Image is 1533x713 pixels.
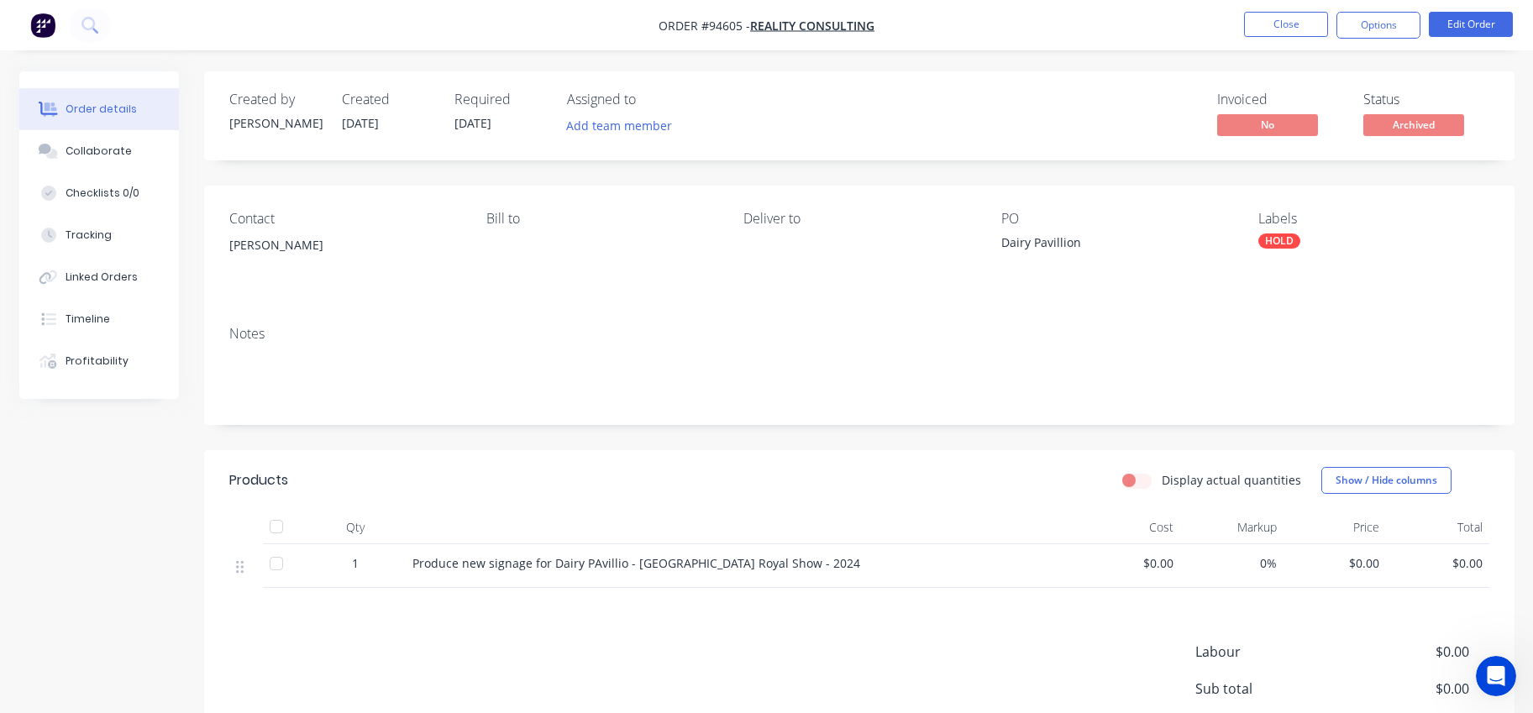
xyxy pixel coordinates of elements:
div: Qty [305,511,406,544]
button: Edit Order [1429,12,1513,37]
button: Timeline [19,298,179,340]
span: $0.00 [1084,554,1174,572]
div: Created by [229,92,322,107]
div: Dairy Pavillion [1001,233,1211,257]
div: Checklists 0/0 [66,186,139,201]
button: Close [1244,12,1328,37]
span: No [1217,114,1318,135]
span: Order #94605 - [659,18,750,34]
span: [DATE] [342,115,379,131]
span: Archived [1363,114,1464,135]
div: Collaborate [66,144,132,159]
div: Timeline [66,312,110,327]
span: $0.00 [1344,642,1468,662]
div: Labels [1258,211,1488,227]
div: Assigned to [567,92,735,107]
button: Show / Hide columns [1321,467,1452,494]
span: Sub total [1195,679,1345,699]
button: Tracking [19,214,179,256]
div: Required [454,92,547,107]
span: Labour [1195,642,1345,662]
button: Options [1336,12,1420,39]
a: Reality Consulting [750,18,874,34]
div: Markup [1180,511,1284,544]
div: [PERSON_NAME] [229,233,459,257]
div: Products [229,470,288,490]
button: Order details [19,88,179,130]
button: Add team member [557,114,680,137]
div: Linked Orders [66,270,138,285]
div: HOLD [1258,233,1300,249]
div: Order details [66,102,137,117]
iframe: Intercom live chat [1476,656,1516,696]
label: Display actual quantities [1162,471,1301,489]
button: Checklists 0/0 [19,172,179,214]
span: [DATE] [454,115,491,131]
span: 1 [352,554,359,572]
div: Notes [229,326,1489,342]
div: Cost [1078,511,1181,544]
div: Created [342,92,434,107]
button: Linked Orders [19,256,179,298]
div: Bill to [486,211,717,227]
div: Price [1284,511,1387,544]
div: Tracking [66,228,112,243]
div: PO [1001,211,1231,227]
span: $0.00 [1344,679,1468,699]
button: Profitability [19,340,179,382]
div: Contact [229,211,459,227]
button: Add team member [567,114,681,137]
span: 0% [1187,554,1277,572]
div: Invoiced [1217,92,1343,107]
span: $0.00 [1393,554,1483,572]
div: [PERSON_NAME] [229,114,322,132]
img: Factory [30,13,55,38]
div: Total [1386,511,1489,544]
div: Profitability [66,354,129,369]
span: $0.00 [1290,554,1380,572]
span: Produce new signage for Dairy PAvillio - [GEOGRAPHIC_DATA] Royal Show - 2024 [412,555,860,571]
div: [PERSON_NAME] [229,233,459,287]
div: Deliver to [743,211,974,227]
div: Status [1363,92,1489,107]
button: Collaborate [19,130,179,172]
